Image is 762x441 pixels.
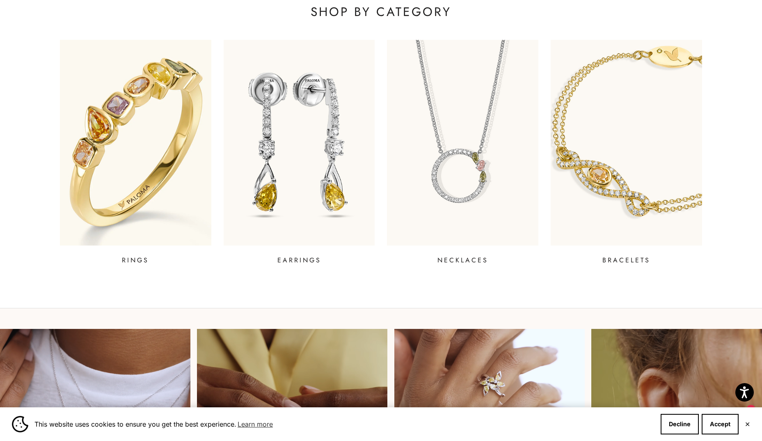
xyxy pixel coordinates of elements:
[224,40,375,265] a: EARRINGS
[702,414,739,434] button: Accept
[277,255,321,265] p: EARRINGS
[437,255,488,265] p: NECKLACES
[236,418,274,430] a: Learn more
[387,40,538,265] a: NECKLACES
[12,416,28,432] img: Cookie banner
[602,255,650,265] p: BRACELETS
[122,255,149,265] p: RINGS
[745,422,750,427] button: Close
[34,418,654,430] span: This website uses cookies to ensure you get the best experience.
[60,40,211,265] a: RINGS
[551,40,702,265] a: BRACELETS
[60,4,702,20] p: SHOP BY CATEGORY
[661,414,699,434] button: Decline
